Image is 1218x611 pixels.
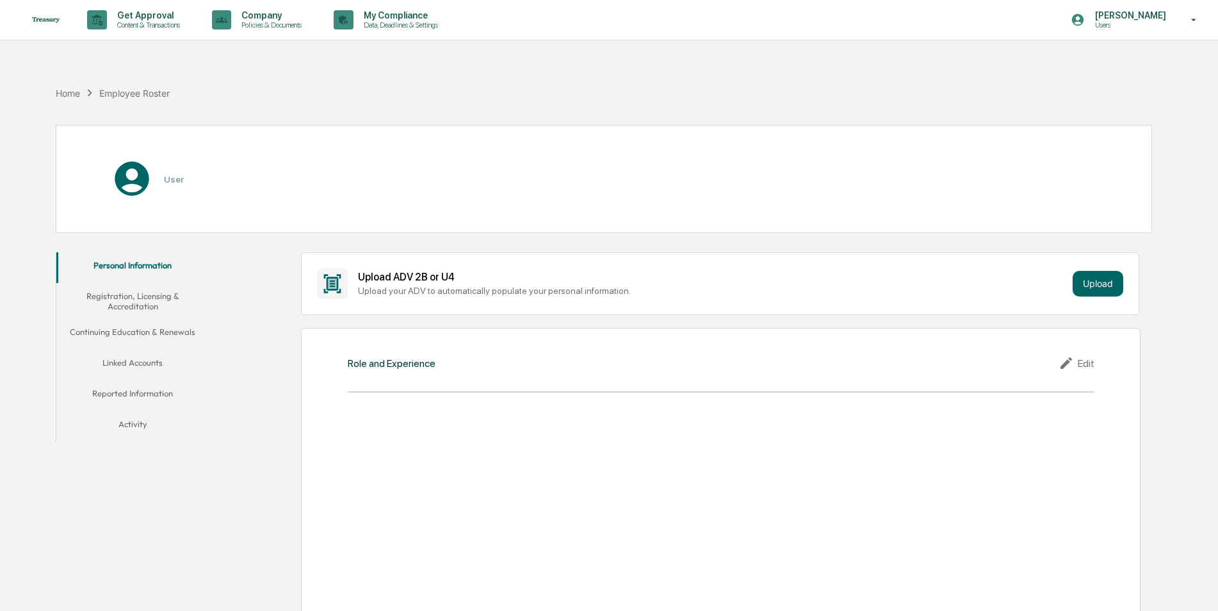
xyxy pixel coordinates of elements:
[56,283,209,320] button: Registration, Licensing & Accreditation
[56,252,209,443] div: secondary tabs example
[56,411,209,442] button: Activity
[56,350,209,380] button: Linked Accounts
[56,88,80,99] div: Home
[99,88,170,99] div: Employee Roster
[231,10,308,20] p: Company
[107,20,186,29] p: Content & Transactions
[107,10,186,20] p: Get Approval
[1073,271,1123,297] button: Upload
[1059,355,1094,371] div: Edit
[56,319,209,350] button: Continuing Education & Renewals
[1085,10,1173,20] p: [PERSON_NAME]
[164,174,184,184] h3: User
[353,10,444,20] p: My Compliance
[1085,20,1173,29] p: Users
[231,20,308,29] p: Policies & Documents
[56,252,209,283] button: Personal Information
[358,286,1067,296] div: Upload your ADV to automatically populate your personal information.
[31,16,61,24] img: logo
[353,20,444,29] p: Data, Deadlines & Settings
[348,357,435,370] div: Role and Experience
[358,271,1067,283] div: Upload ADV 2B or U4
[56,380,209,411] button: Reported Information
